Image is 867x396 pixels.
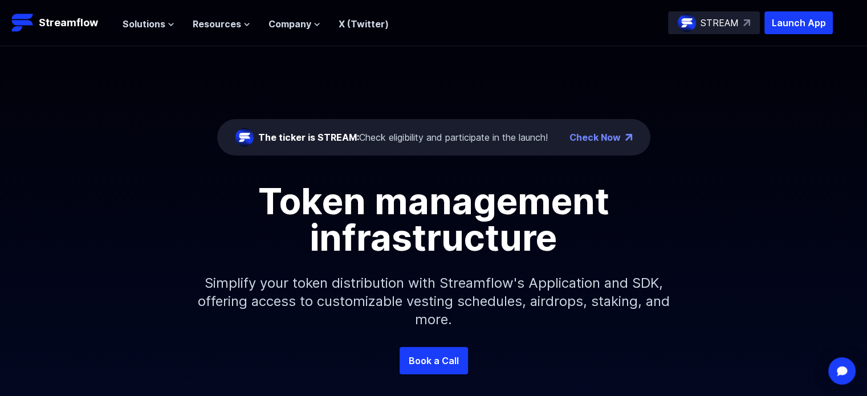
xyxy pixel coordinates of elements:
div: Check eligibility and participate in the launch! [258,130,548,144]
button: Company [268,17,320,31]
img: Streamflow Logo [11,11,34,34]
p: STREAM [701,16,739,30]
a: Streamflow [11,11,111,34]
a: X (Twitter) [339,18,389,30]
p: Simplify your token distribution with Streamflow's Application and SDK, offering access to custom... [189,256,679,347]
a: Book a Call [400,347,468,374]
h1: Token management infrastructure [177,183,690,256]
img: top-right-arrow.svg [743,19,750,26]
span: Company [268,17,311,31]
span: The ticker is STREAM: [258,132,359,143]
button: Launch App [764,11,833,34]
img: streamflow-logo-circle.png [678,14,696,32]
a: STREAM [668,11,760,34]
button: Solutions [123,17,174,31]
div: Open Intercom Messenger [828,357,856,385]
img: top-right-arrow.png [625,134,632,141]
span: Solutions [123,17,165,31]
a: Check Now [569,130,621,144]
p: Streamflow [39,15,98,31]
span: Resources [193,17,241,31]
img: streamflow-logo-circle.png [235,128,254,146]
button: Resources [193,17,250,31]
